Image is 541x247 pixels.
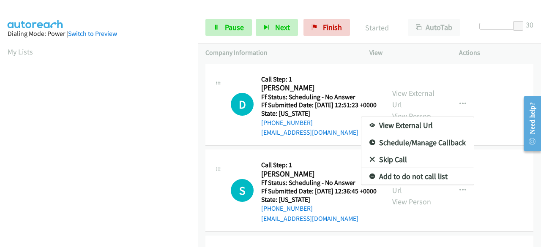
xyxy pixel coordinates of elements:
[8,29,190,39] div: Dialing Mode: Power |
[361,117,474,134] a: View External Url
[68,30,117,38] a: Switch to Preview
[517,90,541,157] iframe: Resource Center
[361,134,474,151] a: Schedule/Manage Callback
[361,168,474,185] a: Add to do not call list
[361,151,474,168] a: Skip Call
[231,179,254,202] div: The call is yet to be attempted
[8,47,33,57] a: My Lists
[231,179,254,202] h1: S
